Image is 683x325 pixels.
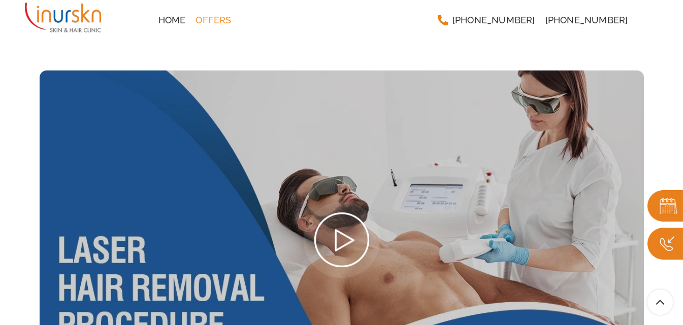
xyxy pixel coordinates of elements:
[190,10,236,30] a: Offers
[647,290,673,315] a: Scroll To Top
[432,10,540,30] a: [PHONE_NUMBER]
[452,16,535,25] span: [PHONE_NUMBER]
[545,16,628,25] span: [PHONE_NUMBER]
[158,16,186,25] span: Home
[196,16,231,25] span: Offers
[153,10,191,30] a: Home
[540,10,633,30] a: [PHONE_NUMBER]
